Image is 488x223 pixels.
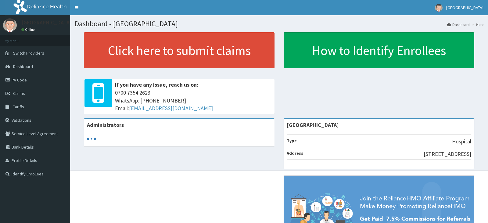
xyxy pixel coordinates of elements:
img: User Image [3,18,17,32]
p: [GEOGRAPHIC_DATA] [21,20,72,25]
span: Dashboard [13,64,33,69]
b: Administrators [87,121,124,128]
span: 0700 7354 2623 WhatsApp: [PHONE_NUMBER] Email: [115,89,271,112]
a: Dashboard [447,22,470,27]
img: User Image [435,4,443,12]
b: Address [287,150,303,156]
h1: Dashboard - [GEOGRAPHIC_DATA] [75,20,483,28]
span: [GEOGRAPHIC_DATA] [446,5,483,10]
span: Tariffs [13,104,24,110]
li: Here [470,22,483,27]
a: Click here to submit claims [84,32,274,68]
b: If you have any issue, reach us on: [115,81,198,88]
span: Claims [13,91,25,96]
a: Online [21,27,36,32]
span: Switch Providers [13,50,44,56]
p: Hospital [452,138,471,146]
svg: audio-loading [87,134,96,143]
b: Type [287,138,297,143]
a: [EMAIL_ADDRESS][DOMAIN_NAME] [129,105,213,112]
strong: [GEOGRAPHIC_DATA] [287,121,339,128]
a: How to Identify Enrollees [284,32,474,68]
p: [STREET_ADDRESS] [424,150,471,158]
